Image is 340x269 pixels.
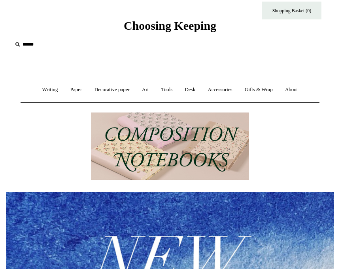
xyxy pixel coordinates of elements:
a: Art [136,79,154,100]
a: Tools [156,79,178,100]
a: Gifts & Wrap [239,79,278,100]
a: Decorative paper [89,79,135,100]
a: Shopping Basket (0) [262,2,321,19]
a: Paper [65,79,88,100]
a: Desk [179,79,201,100]
a: About [280,79,304,100]
a: Writing [37,79,64,100]
img: 202302 Composition ledgers.jpg__PID:69722ee6-fa44-49dd-a067-31375e5d54ec [91,113,249,180]
a: Choosing Keeping [124,25,216,31]
a: Accessories [202,79,238,100]
span: Choosing Keeping [124,19,216,32]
